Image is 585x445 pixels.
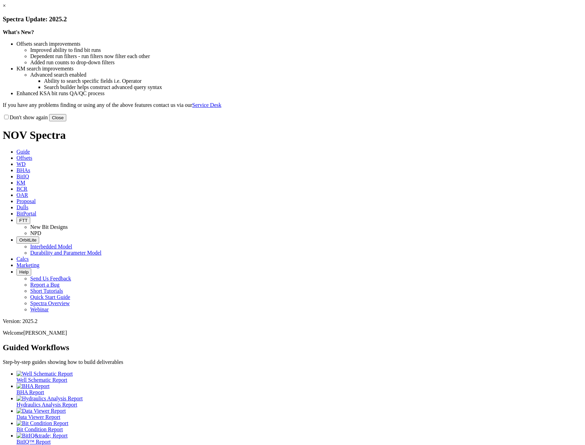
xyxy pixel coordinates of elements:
[16,383,49,389] img: BHA Report
[3,102,582,108] p: If you have any problems finding or using any of the above features contact us via our
[30,47,582,53] li: Improved ability to find bit runs
[19,269,28,275] span: Help
[3,318,582,324] div: Version: 2025.2
[49,114,66,121] button: Close
[30,59,582,66] li: Added run counts to drop-down filters
[30,276,71,281] a: Send Us Feedback
[30,282,59,288] a: Report a Bug
[30,288,63,294] a: Short Tutorials
[19,237,36,243] span: OrbitLite
[16,192,28,198] span: OAR
[16,402,77,408] span: Hydraulics Analysis Report
[16,262,39,268] span: Marketing
[16,90,582,97] li: Enhanced KSA bit runs QA/QC process
[16,256,29,262] span: Calcs
[30,294,70,300] a: Quick Start Guide
[3,343,582,352] h2: Guided Workflows
[16,161,26,167] span: WD
[16,408,66,414] img: Data Viewer Report
[16,439,51,445] span: BitIQ™ Report
[16,414,60,420] span: Data Viewer Report
[30,72,582,78] li: Advanced search enabled
[3,29,34,35] strong: What's New?
[16,174,29,179] span: BitIQ
[16,204,28,210] span: Dulls
[3,15,582,23] h3: Spectra Update: 2025.2
[16,198,36,204] span: Proposal
[192,102,221,108] a: Service Desk
[44,78,582,84] li: Ability to search specific fields i.e. Operator
[16,41,582,47] li: Offsets search improvements
[23,330,67,336] span: [PERSON_NAME]
[16,433,68,439] img: BitIQ&trade; Report
[3,330,582,336] p: Welcome
[30,53,582,59] li: Dependent run filters - run filters now filter each other
[3,114,48,120] label: Don't show again
[19,218,27,223] span: FTT
[16,211,36,216] span: BitPortal
[16,426,63,432] span: Bit Condition Report
[16,180,25,186] span: KM
[16,377,67,383] span: Well Schematic Report
[4,115,9,119] input: Don't show again
[16,420,68,426] img: Bit Condition Report
[44,84,582,90] li: Search builder helps construct advanced query syntax
[3,3,6,9] a: ×
[3,129,582,142] h1: NOV Spectra
[30,244,72,249] a: Interbedded Model
[30,224,68,230] a: New Bit Designs
[16,396,83,402] img: Hydraulics Analysis Report
[16,186,27,192] span: BCR
[30,230,41,236] a: NPD
[16,149,30,155] span: Guide
[30,300,70,306] a: Spectra Overview
[16,66,582,72] li: KM search improvements
[30,307,49,312] a: Webinar
[16,155,32,161] span: Offsets
[3,359,582,365] p: Step-by-step guides showing how to build deliverables
[30,250,102,256] a: Durability and Parameter Model
[16,167,30,173] span: BHAs
[16,389,44,395] span: BHA Report
[16,371,73,377] img: Well Schematic Report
